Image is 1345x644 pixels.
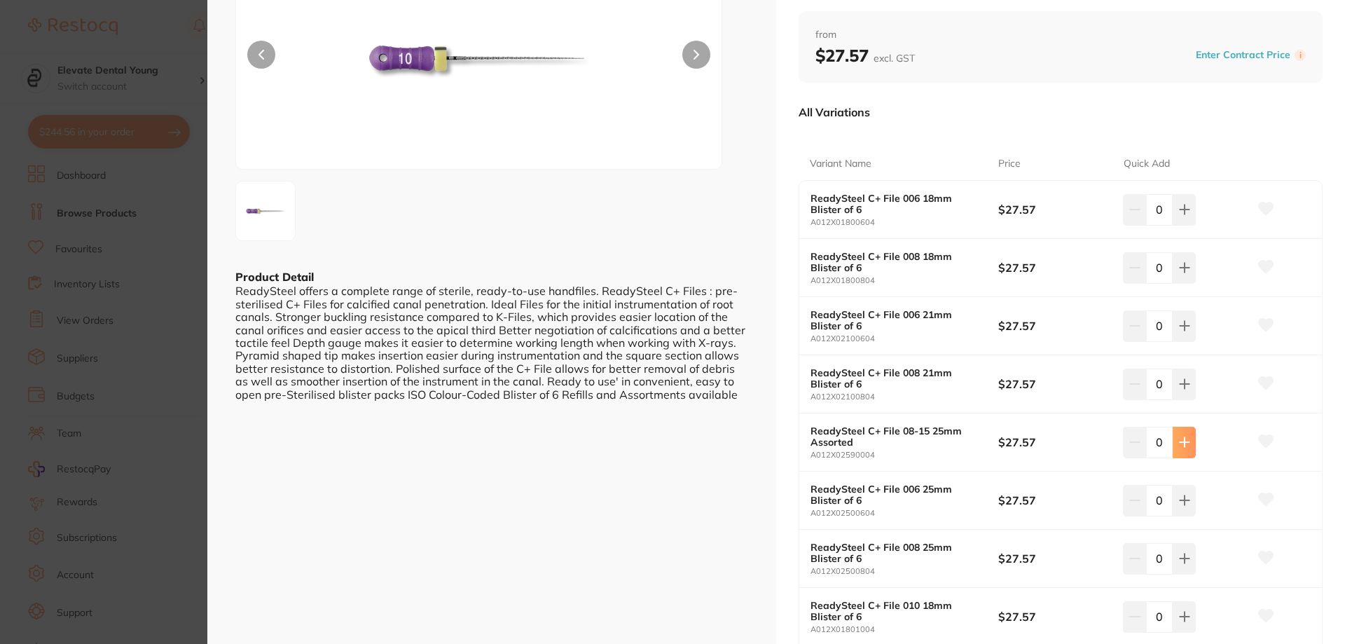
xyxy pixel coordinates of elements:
b: $27.57 [998,493,1111,508]
p: Price [998,157,1021,171]
b: Product Detail [235,270,314,284]
b: ReadySteel C+ File 08-15 25mm Assorted [811,425,979,448]
div: ReadySteel offers a complete range of sterile, ready-to-use handfiles. ReadySteel C+ Files : pre-... [235,285,748,401]
b: ReadySteel C+ File 008 25mm Blister of 6 [811,542,979,564]
b: $27.57 [998,202,1111,217]
b: ReadySteel C+ File 006 21mm Blister of 6 [811,309,979,331]
b: ReadySteel C+ File 010 18mm Blister of 6 [811,600,979,622]
b: $27.57 [815,45,915,66]
b: $27.57 [998,376,1111,392]
b: ReadySteel C+ File 006 25mm Blister of 6 [811,484,979,506]
b: ReadySteel C+ File 008 18mm Blister of 6 [811,251,979,273]
label: i [1295,50,1306,61]
small: A012X02500604 [811,509,998,518]
small: A012X01800804 [811,276,998,285]
span: excl. GST [874,52,915,64]
small: A012X02100604 [811,334,998,343]
small: A012X02500804 [811,567,998,576]
small: A012X01800604 [811,218,998,227]
b: $27.57 [998,318,1111,334]
b: ReadySteel C+ File 008 21mm Blister of 6 [811,367,979,390]
small: A012X02590004 [811,451,998,460]
b: $27.57 [998,434,1111,450]
p: All Variations [799,105,870,119]
b: $27.57 [998,260,1111,275]
b: $27.57 [998,551,1111,566]
button: Enter Contract Price [1192,48,1295,62]
small: A012X02100804 [811,392,998,402]
span: from [815,28,1306,42]
p: Quick Add [1124,157,1170,171]
b: $27.57 [998,609,1111,624]
img: RmlsZS5wbmc [240,186,291,236]
p: Variant Name [810,157,871,171]
b: ReadySteel C+ File 006 18mm Blister of 6 [811,193,979,215]
small: A012X01801004 [811,625,998,634]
